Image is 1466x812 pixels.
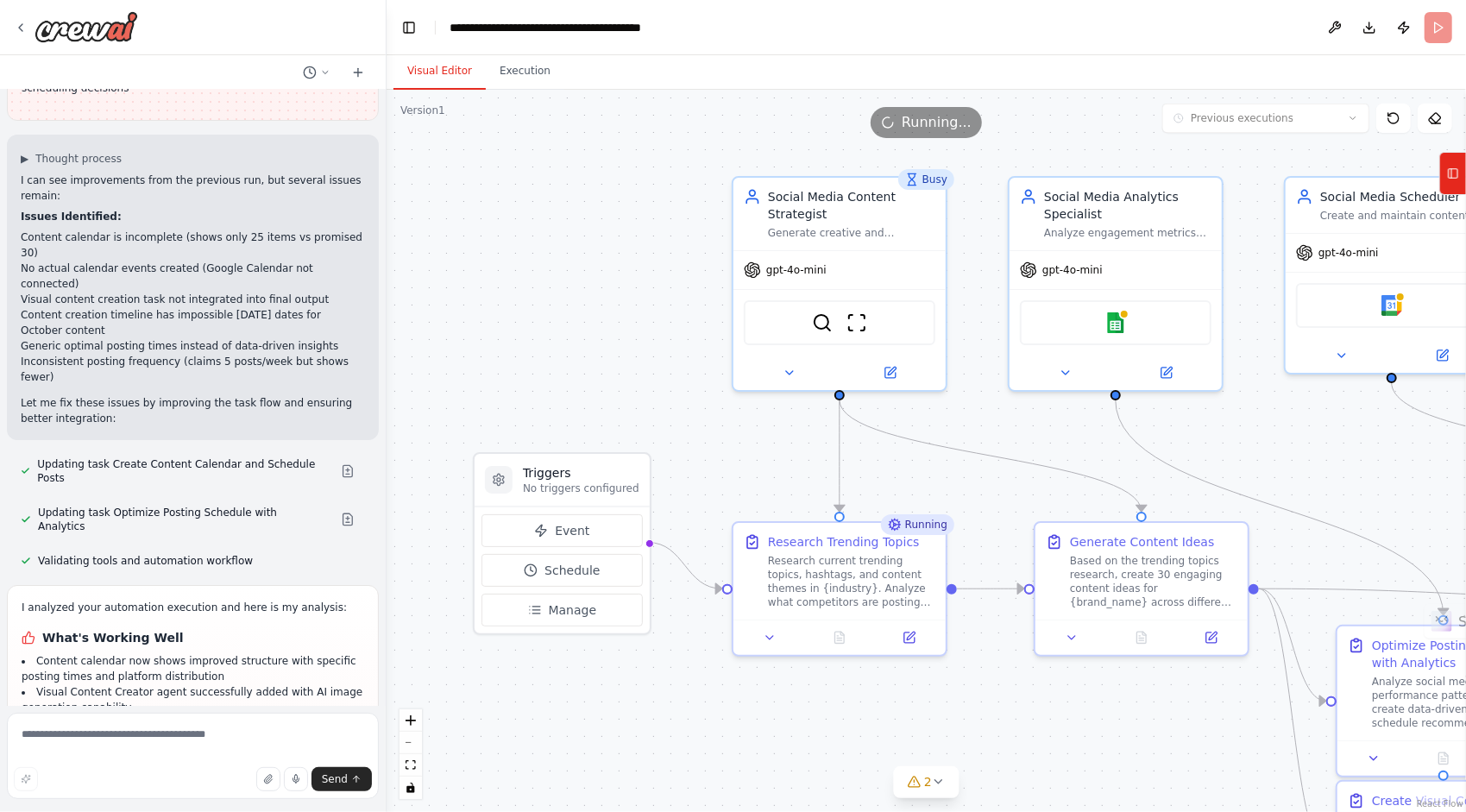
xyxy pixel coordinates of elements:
button: Previous executions [1162,104,1369,133]
div: Generate Content Ideas [1070,533,1214,551]
span: Previous executions [1191,111,1293,125]
div: RunningResearch Trending TopicsResearch current trending topics, hashtags, and content themes in ... [732,521,947,657]
li: Inconsistent posting frequency (claims 5 posts/week but shows fewer) [21,354,365,385]
li: No actual calendar events created (Google Calendar not connected) [21,261,365,292]
li: Visual Content Creator agent successfully added with AI image generation capability [22,684,364,715]
span: ▶ [21,152,28,166]
span: Event [555,522,589,539]
button: ▶Thought process [21,152,122,166]
div: Version 1 [400,104,445,117]
span: Manage [549,601,597,619]
button: Event [481,514,643,547]
span: gpt-4o-mini [1318,246,1379,260]
h1: What's Working Well [22,629,364,646]
li: Content calendar now shows improved structure with specific posting times and platform distribution [22,653,364,684]
div: Generate Content IdeasBased on the trending topics research, create 30 engaging content ideas for... [1034,521,1249,657]
div: Research current trending topics, hashtags, and content themes in {industry}. Analyze what compet... [768,554,935,609]
g: Edge from bfcaf1c6-74a5-4e39-aec4-55d057817a7e to 9057afec-4763-4122-8fcc-41d78b556502 [1107,400,1452,615]
span: Validating tools and automation workflow [38,554,253,568]
g: Edge from 17dd36e5-d9a7-45a3-9c78-c2ae0fd2fd4b to 68feb225-ec68-4f40-8b99-db3cd087a0bc [957,580,1024,597]
div: Research Trending Topics [768,533,920,551]
h3: Triggers [523,464,639,482]
button: Upload files [256,767,280,791]
button: No output available [1105,627,1179,648]
button: Hide left sidebar [397,16,421,40]
g: Edge from 80e15fcb-5900-48e7-b459-c8892529ba2d to 17dd36e5-d9a7-45a3-9c78-c2ae0fd2fd4b [831,400,848,512]
button: Start a new chat [344,62,372,83]
li: Visual content creation task not integrated into final output [21,292,365,307]
button: Send [311,767,372,791]
p: I can see improvements from the previous run, but several issues remain: [21,173,365,204]
button: No output available [803,627,877,648]
div: Generate creative and engaging content ideas based on trending topics in {industry}, analyze comp... [768,226,935,240]
button: toggle interactivity [400,777,422,799]
g: Edge from 68feb225-ec68-4f40-8b99-db3cd087a0bc to 9057afec-4763-4122-8fcc-41d78b556502 [1259,580,1326,709]
img: Google sheets [1105,312,1126,333]
div: Based on the trending topics research, create 30 engaging content ideas for {brand_name} across d... [1070,554,1237,609]
p: I analyzed your automation execution and here is my analysis: [22,600,364,615]
button: Switch to previous chat [296,62,337,83]
span: Send [322,772,348,786]
button: Open in side panel [1117,362,1215,383]
span: Updating task Optimize Posting Schedule with Analytics [38,506,327,533]
span: Schedule [544,562,600,579]
span: Updating task Create Content Calendar and Schedule Posts [37,457,327,485]
button: fit view [400,754,422,777]
button: Click to speak your automation idea [284,767,308,791]
span: Running... [902,112,972,133]
button: Execution [486,54,564,90]
div: React Flow controls [400,709,422,799]
div: Busy [898,169,954,190]
div: Running [881,514,954,535]
span: gpt-4o-mini [766,263,827,277]
button: Manage [481,594,643,626]
div: Social Media Content Strategist [768,188,935,223]
p: No triggers configured [523,482,639,495]
button: Schedule [481,554,643,587]
span: Thought process [35,152,122,166]
span: 2 [924,773,932,790]
strong: Issues Identified: [21,211,122,223]
button: Open in side panel [1181,627,1241,648]
nav: breadcrumb [450,19,708,36]
g: Edge from 80e15fcb-5900-48e7-b459-c8892529ba2d to 68feb225-ec68-4f40-8b99-db3cd087a0bc [831,400,1150,512]
img: Logo [35,11,138,42]
div: BusySocial Media Content StrategistGenerate creative and engaging content ideas based on trending... [732,176,947,392]
li: Content creation timeline has impossible [DATE] dates for October content [21,307,365,338]
button: zoom in [400,709,422,732]
button: zoom out [400,732,422,754]
button: Open in side panel [841,362,939,383]
div: Social Media Analytics Specialist [1044,188,1211,223]
button: Open in side panel [879,627,939,648]
button: Improve this prompt [14,767,38,791]
a: React Flow attribution [1417,799,1463,809]
li: Content calendar is incomplete (shows only 25 items vs promised 30) [21,230,365,261]
g: Edge from triggers to 17dd36e5-d9a7-45a3-9c78-c2ae0fd2fd4b [648,534,722,598]
img: Google calendar [1381,295,1402,316]
div: TriggersNo triggers configuredEventScheduleManage [473,452,651,635]
div: Analyze engagement metrics across social media platforms, track performance of content types, ide... [1044,226,1211,240]
button: Visual Editor [393,54,486,90]
li: Generic optimal posting times instead of data-driven insights [21,338,365,354]
p: Let me fix these issues by improving the task flow and ensuring better integration: [21,395,365,426]
img: SerperDevTool [812,312,833,333]
span: gpt-4o-mini [1042,263,1103,277]
img: ScrapeWebsiteTool [846,312,867,333]
div: Social Media Analytics SpecialistAnalyze engagement metrics across social media platforms, track ... [1008,176,1224,392]
button: 2 [893,766,960,798]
